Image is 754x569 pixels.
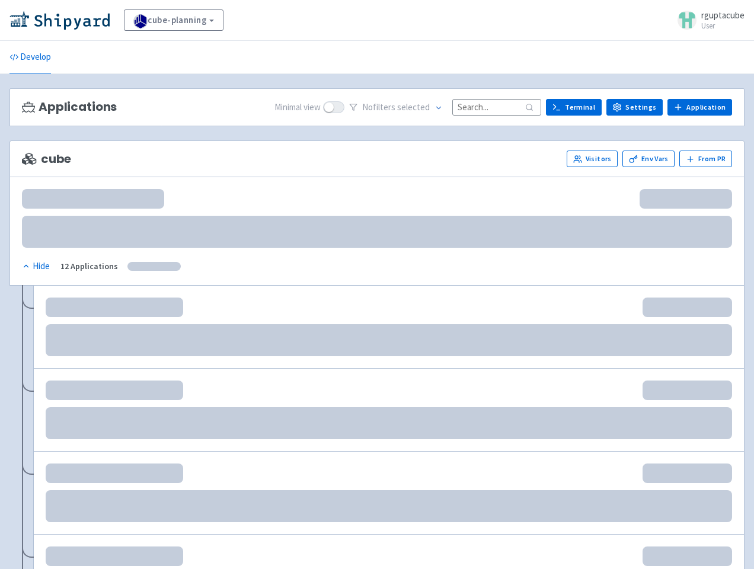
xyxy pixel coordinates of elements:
span: selected [397,101,430,113]
input: Search... [452,99,541,115]
span: Minimal view [274,101,321,114]
img: Shipyard logo [9,11,110,30]
a: cube-planning [124,9,223,31]
a: Settings [606,99,663,116]
span: rguptacube [701,9,745,21]
div: 12 Applications [60,260,118,273]
a: Application [667,99,732,116]
h3: Applications [22,100,117,114]
small: User [701,22,745,30]
div: Hide [22,260,50,273]
a: Terminal [546,99,602,116]
span: cube [22,152,71,166]
a: Visitors [567,151,618,167]
a: rguptacube User [670,11,745,30]
a: Env Vars [622,151,675,167]
span: No filter s [362,101,430,114]
button: Hide [22,260,51,273]
button: From PR [679,151,732,167]
a: Develop [9,41,51,74]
